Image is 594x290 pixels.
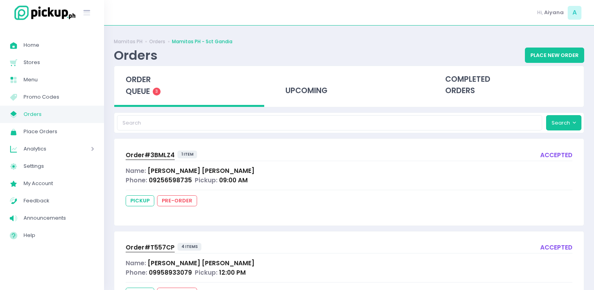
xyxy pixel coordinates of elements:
[274,66,424,105] div: upcoming
[24,92,94,102] span: Promo Codes
[540,243,572,253] div: accepted
[153,88,161,95] span: 3
[546,115,581,130] button: Search
[544,9,564,17] span: Aiyana
[126,74,151,97] span: order queue
[195,176,217,184] span: Pickup:
[24,109,94,119] span: Orders
[126,167,146,175] span: Name:
[177,151,197,158] span: 1 item
[24,213,94,223] span: Announcements
[149,176,192,184] span: 09256598735
[24,75,94,85] span: Menu
[126,259,146,267] span: Name:
[24,144,69,154] span: Analytics
[219,176,248,184] span: 09:00 AM
[24,230,94,240] span: Help
[157,195,197,206] span: pre-order
[148,259,254,267] span: [PERSON_NAME] [PERSON_NAME]
[540,151,572,161] div: accepted
[126,151,175,161] a: Order#3BMLZ4
[24,178,94,189] span: My Account
[148,167,254,175] span: [PERSON_NAME] [PERSON_NAME]
[126,176,147,184] span: Phone:
[172,38,232,45] a: Mamitas PH - Sct Gandia
[126,195,154,206] span: pickup
[177,243,202,251] span: 4 items
[10,4,77,21] img: logo
[537,9,543,17] span: Hi,
[126,243,175,253] a: Order#T557CP
[149,268,192,277] span: 09958933079
[525,48,584,62] button: Place New Order
[434,66,584,105] div: completed orders
[219,268,246,277] span: 12:00 PM
[24,57,94,68] span: Stores
[24,40,94,50] span: Home
[126,243,175,251] span: Order# T557CP
[149,38,165,45] a: Orders
[24,127,94,137] span: Place Orders
[568,6,581,20] span: A
[117,115,543,130] input: Search
[126,268,147,277] span: Phone:
[114,38,143,45] a: Mamitas PH
[24,161,94,171] span: Settings
[114,48,157,63] div: Orders
[24,196,94,206] span: Feedback
[126,151,175,159] span: Order# 3BMLZ4
[195,268,217,277] span: Pickup:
